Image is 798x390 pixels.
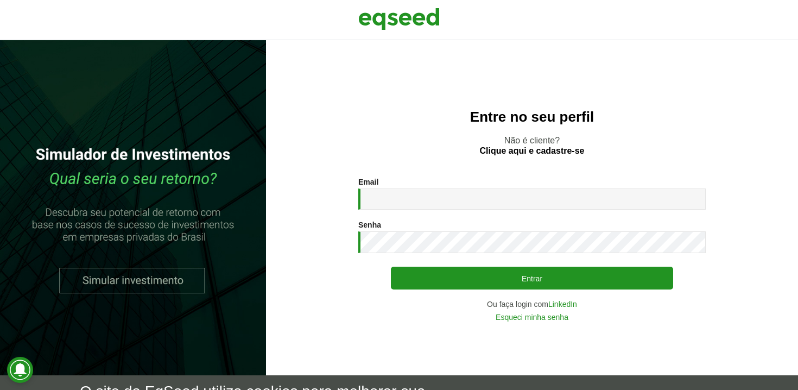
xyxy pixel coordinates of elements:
div: Ou faça login com [358,300,706,308]
img: EqSeed Logo [358,5,440,33]
a: LinkedIn [548,300,577,308]
button: Entrar [391,267,673,290]
a: Clique aqui e cadastre-se [480,147,585,155]
h2: Entre no seu perfil [288,109,776,125]
label: Email [358,178,378,186]
p: Não é cliente? [288,135,776,156]
label: Senha [358,221,381,229]
a: Esqueci minha senha [496,313,568,321]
